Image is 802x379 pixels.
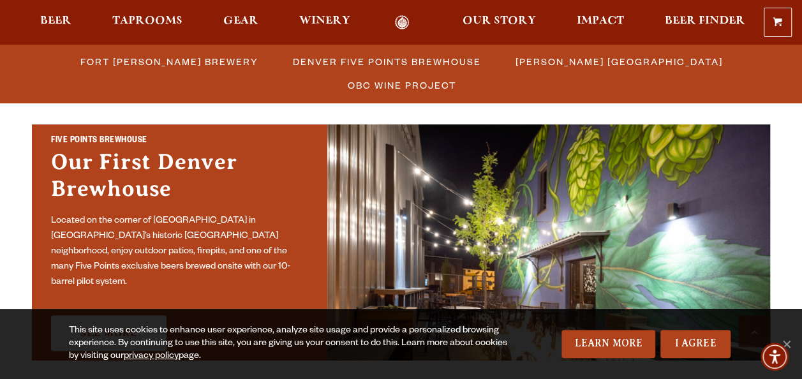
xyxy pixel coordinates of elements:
[561,330,655,358] a: Learn More
[51,149,308,209] h3: Our First Denver Brewhouse
[657,15,754,30] a: Beer Finder
[32,15,80,30] a: Beer
[508,52,729,71] a: [PERSON_NAME] [GEOGRAPHIC_DATA]
[215,15,267,30] a: Gear
[340,76,463,94] a: OBC Wine Project
[51,214,308,290] p: Located on the corner of [GEOGRAPHIC_DATA] in [GEOGRAPHIC_DATA]’s historic [GEOGRAPHIC_DATA] neig...
[761,343,789,371] div: Accessibility Menu
[577,16,624,26] span: Impact
[223,16,258,26] span: Gear
[40,16,71,26] span: Beer
[51,135,308,149] h2: Five Points Brewhouse
[285,52,487,71] a: Denver Five Points Brewhouse
[378,15,426,30] a: Odell Home
[665,16,745,26] span: Beer Finder
[568,15,632,30] a: Impact
[73,52,265,71] a: Fort [PERSON_NAME] Brewery
[104,15,191,30] a: Taprooms
[463,16,536,26] span: Our Story
[516,52,723,71] span: [PERSON_NAME] [GEOGRAPHIC_DATA]
[69,325,512,363] div: This site uses cookies to enhance user experience, analyze site usage and provide a personalized ...
[454,15,544,30] a: Our Story
[348,76,456,94] span: OBC Wine Project
[299,16,350,26] span: Winery
[327,124,770,360] img: Promo Card Aria Label'
[112,16,182,26] span: Taprooms
[291,15,359,30] a: Winery
[124,352,179,362] a: privacy policy
[80,52,258,71] span: Fort [PERSON_NAME] Brewery
[293,52,481,71] span: Denver Five Points Brewhouse
[660,330,731,358] a: I Agree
